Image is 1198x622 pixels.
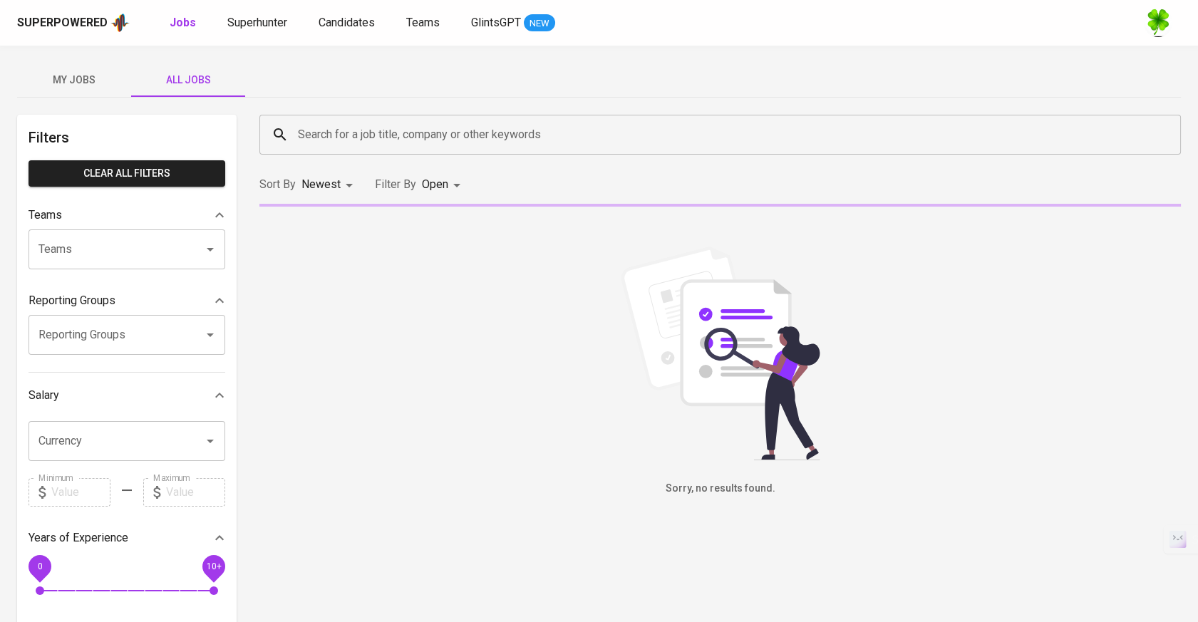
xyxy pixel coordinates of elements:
[319,16,375,29] span: Candidates
[29,292,115,309] p: Reporting Groups
[319,14,378,32] a: Candidates
[614,247,827,460] img: file_searching.svg
[301,172,358,198] div: Newest
[301,176,341,193] p: Newest
[200,325,220,345] button: Open
[29,524,225,552] div: Years of Experience
[200,431,220,451] button: Open
[29,126,225,149] h6: Filters
[200,239,220,259] button: Open
[227,16,287,29] span: Superhunter
[206,561,221,571] span: 10+
[29,160,225,187] button: Clear All filters
[40,165,214,182] span: Clear All filters
[227,14,290,32] a: Superhunter
[406,16,440,29] span: Teams
[140,71,237,89] span: All Jobs
[110,12,130,33] img: app logo
[170,14,199,32] a: Jobs
[29,201,225,229] div: Teams
[29,387,59,404] p: Salary
[51,478,110,507] input: Value
[29,529,128,546] p: Years of Experience
[17,15,108,31] div: Superpowered
[471,14,555,32] a: GlintsGPT NEW
[26,71,123,89] span: My Jobs
[422,172,465,198] div: Open
[406,14,443,32] a: Teams
[17,12,130,33] a: Superpoweredapp logo
[259,481,1181,497] h6: Sorry, no results found.
[37,561,42,571] span: 0
[29,207,62,224] p: Teams
[29,286,225,315] div: Reporting Groups
[471,16,521,29] span: GlintsGPT
[524,16,555,31] span: NEW
[166,478,225,507] input: Value
[259,176,296,193] p: Sort By
[1144,9,1172,37] img: f9493b8c-82b8-4f41-8722-f5d69bb1b761.jpg
[29,381,225,410] div: Salary
[422,177,448,191] span: Open
[375,176,416,193] p: Filter By
[170,16,196,29] b: Jobs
